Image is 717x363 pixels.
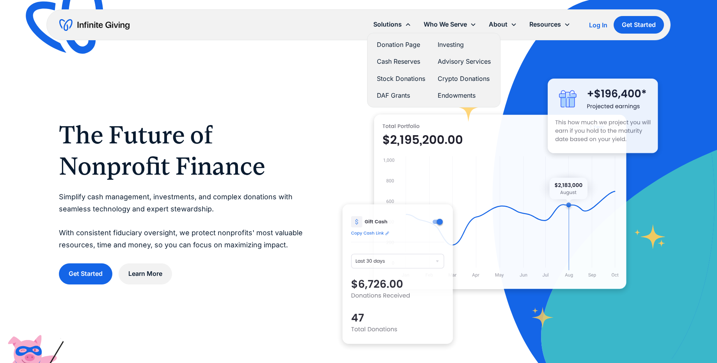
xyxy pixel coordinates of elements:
[373,19,402,30] div: Solutions
[59,19,130,31] a: home
[367,16,417,33] div: Solutions
[417,16,483,33] div: Who We Serve
[59,119,311,182] h1: The Future of Nonprofit Finance
[483,16,523,33] div: About
[59,191,311,251] p: Simplify cash management, investments, and complex donations with seamless technology and expert ...
[523,16,577,33] div: Resources
[589,20,607,30] a: Log In
[377,90,425,101] a: DAF Grants
[343,204,453,344] img: donation software for nonprofits
[377,56,425,67] a: Cash Reserves
[377,39,425,50] a: Donation Page
[634,224,666,249] img: fundraising star
[589,22,607,28] div: Log In
[614,16,664,34] a: Get Started
[438,73,491,84] a: Crypto Donations
[119,263,172,284] a: Learn More
[438,56,491,67] a: Advisory Services
[489,19,508,30] div: About
[59,263,112,284] a: Get Started
[438,90,491,101] a: Endowments
[438,39,491,50] a: Investing
[529,19,561,30] div: Resources
[424,19,467,30] div: Who We Serve
[377,73,425,84] a: Stock Donations
[374,114,626,289] img: nonprofit donation platform
[367,33,500,107] nav: Solutions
